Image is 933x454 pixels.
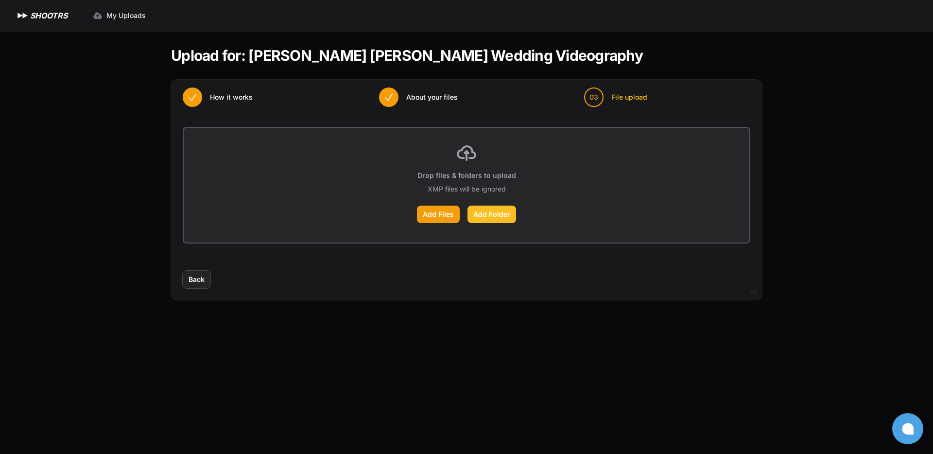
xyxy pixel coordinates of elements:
label: Add Files [417,206,460,223]
label: Add Folder [467,206,516,223]
span: About your files [406,92,458,102]
span: File upload [611,92,647,102]
span: Back [189,275,205,284]
span: How it works [210,92,253,102]
button: Open chat window [892,413,923,444]
img: SHOOTRS [16,10,30,21]
p: Drop files & folders to upload [417,171,516,180]
span: 03 [589,92,598,102]
h1: Upload for: [PERSON_NAME] [PERSON_NAME] Wedding Videography [171,47,643,64]
a: SHOOTRS SHOOTRS [16,10,68,21]
a: My Uploads [87,7,152,24]
button: 03 File upload [572,80,659,115]
span: My Uploads [106,11,146,20]
p: XMP files will be ignored [428,184,506,194]
h1: SHOOTRS [30,10,68,21]
button: About your files [367,80,469,115]
button: Back [183,271,210,288]
div: v2 [750,286,757,297]
button: How it works [171,80,264,115]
